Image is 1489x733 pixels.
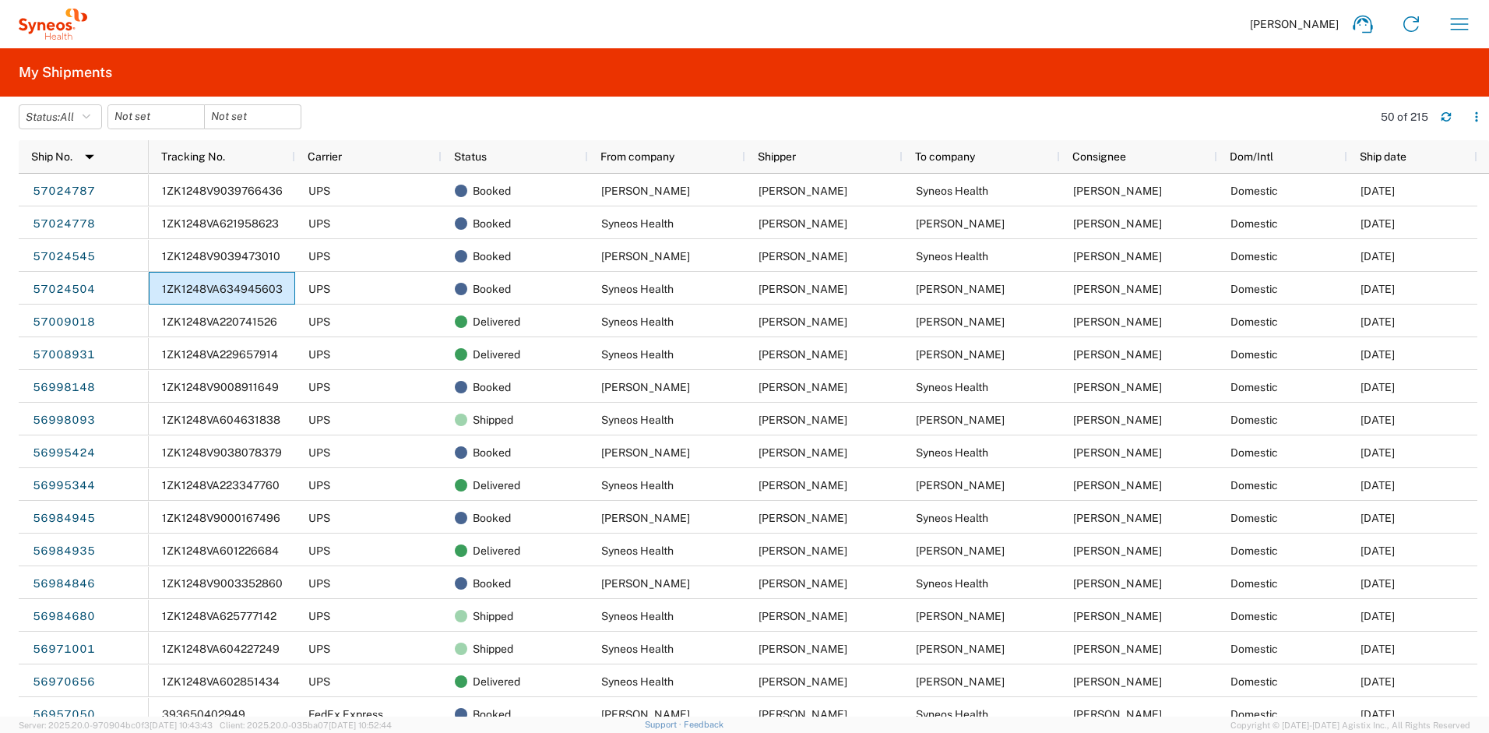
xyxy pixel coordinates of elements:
[473,698,511,731] span: Booked
[916,512,988,524] span: Syneos Health
[32,604,96,629] a: 56984680
[19,721,213,730] span: Server: 2025.20.0-970904bc0f3
[329,721,392,730] span: [DATE] 10:52:44
[32,474,96,499] a: 56995344
[308,610,330,622] span: UPS
[1361,185,1395,197] span: 10/03/2025
[916,283,1005,295] span: Phillip Brady
[1073,708,1162,721] span: Ayman Abboud
[32,441,96,466] a: 56995424
[32,343,96,368] a: 57008931
[1361,675,1395,688] span: 09/30/2025
[916,708,988,721] span: Syneos Health
[162,446,282,459] span: 1ZK1248V9038078379
[308,479,330,492] span: UPS
[473,567,511,600] span: Booked
[1073,283,1162,295] span: Phillip Brady
[915,150,975,163] span: To company
[759,446,847,459] span: Phil Bidwell
[473,207,511,240] span: Booked
[32,539,96,564] a: 56984935
[1361,348,1395,361] span: 10/02/2025
[759,479,847,492] span: Ayman Abboud
[308,283,330,295] span: UPS
[1361,610,1395,622] span: 09/30/2025
[759,283,847,295] span: Ayman Abboud
[916,643,1005,655] span: Nicholas Roma
[32,375,96,400] a: 56998148
[1073,577,1162,590] span: Ayman Abboud
[1073,315,1162,328] span: Justin Cooper
[1230,512,1278,524] span: Domestic
[473,305,520,338] span: Delivered
[1230,479,1278,492] span: Domestic
[601,446,690,459] span: Phil Bidwell
[759,315,847,328] span: Ayman Abboud
[473,633,513,665] span: Shipped
[32,310,96,335] a: 57009018
[473,404,513,436] span: Shipped
[1073,348,1162,361] span: Stephen Nelson
[1361,643,1395,655] span: 09/30/2025
[308,348,330,361] span: UPS
[473,174,511,207] span: Booked
[1073,185,1162,197] span: Ayman Abboud
[1073,217,1162,230] span: Penni Dolton
[601,217,674,230] span: Syneos Health
[1381,110,1428,124] div: 50 of 215
[220,721,392,730] span: Client: 2025.20.0-035ba07
[1230,414,1278,426] span: Domestic
[19,63,112,82] h2: My Shipments
[1230,150,1273,163] span: Dom/Intl
[759,348,847,361] span: Ayman Abboud
[150,721,213,730] span: [DATE] 10:43:43
[308,381,330,393] span: UPS
[162,250,280,263] span: 1ZK1248V9039473010
[1230,708,1278,721] span: Domestic
[916,610,1005,622] span: Amy Medina
[162,315,277,328] span: 1ZK1248VA220741526
[759,381,847,393] span: Richa Patel
[1073,479,1162,492] span: Phil Bidwell
[162,610,276,622] span: 1ZK1248VA625777142
[77,144,102,169] img: arrow-dropdown.svg
[1230,577,1278,590] span: Domestic
[916,446,988,459] span: Syneos Health
[32,277,96,302] a: 57024504
[473,469,520,502] span: Delivered
[1361,479,1395,492] span: 10/01/2025
[601,479,674,492] span: Syneos Health
[1361,315,1395,328] span: 10/02/2025
[473,534,520,567] span: Delivered
[32,408,96,433] a: 56998093
[601,610,674,622] span: Syneos Health
[473,371,511,404] span: Booked
[32,670,96,695] a: 56970656
[916,577,988,590] span: Syneos Health
[1230,675,1278,688] span: Domestic
[162,479,280,492] span: 1ZK1248VA223347760
[645,720,684,729] a: Support
[759,544,847,557] span: Ayman Abboud
[1230,718,1470,732] span: Copyright © [DATE]-[DATE] Agistix Inc., All Rights Reserved
[308,577,330,590] span: UPS
[205,105,301,129] input: Not set
[1361,250,1395,263] span: 10/03/2025
[32,212,96,237] a: 57024778
[32,179,96,204] a: 57024787
[1361,544,1395,557] span: 09/30/2025
[32,637,96,662] a: 56971001
[454,150,487,163] span: Status
[759,512,847,524] span: Ashley Russell
[1230,348,1278,361] span: Domestic
[1361,512,1395,524] span: 09/30/2025
[759,675,847,688] span: Ayman Abboud
[32,245,96,270] a: 57024545
[162,185,283,197] span: 1ZK1248V9039766436
[308,643,330,655] span: UPS
[601,250,690,263] span: Phillip Brady
[473,436,511,469] span: Booked
[1073,643,1162,655] span: Nicholas Roma
[916,675,1005,688] span: Sohaib Ahmed
[473,273,511,305] span: Booked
